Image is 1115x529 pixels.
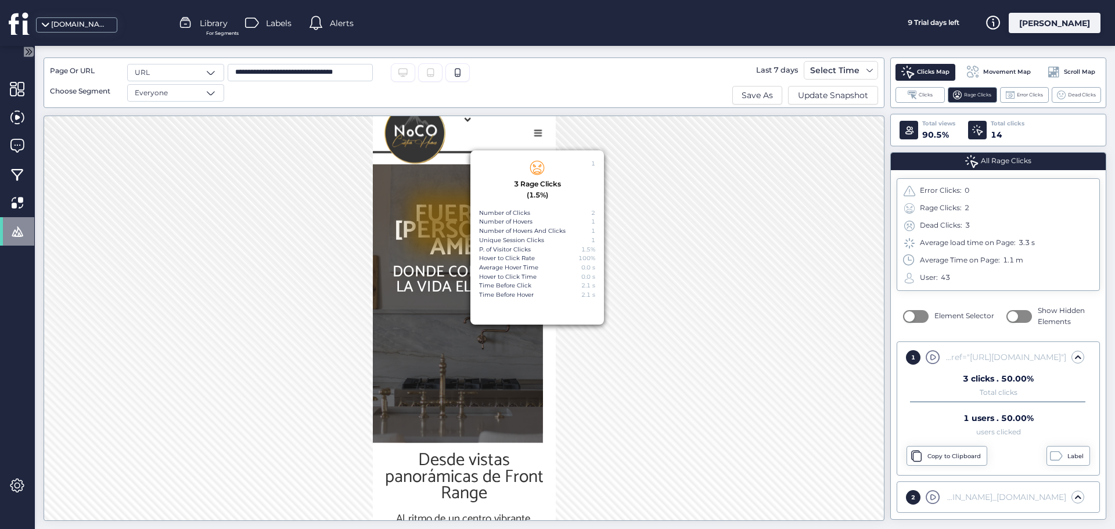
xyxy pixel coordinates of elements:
[943,491,1066,503] div: [DOMAIN_NAME]_[DOMAIN_NAME]_[DOMAIN_NAME]_container.jupiter-donut-._.jupiter-donut-height-full [D...
[50,86,120,97] div: Choose Segment
[479,263,538,272] div: Average Hover Time
[330,17,354,30] span: Alerts
[514,179,561,190] div: 3 Rage Clicks
[788,86,878,105] button: Update Snapshot
[920,272,938,283] span: User:
[16,433,224,515] font: Desde vistas panorámicas de Front Range
[479,254,535,263] div: Hover to Click Rate
[922,119,955,128] div: Total views
[732,86,782,105] button: Save As
[26,188,197,242] font: Donde comienza la vida elevada
[581,245,595,254] div: 1.5%
[1067,452,1087,461] div: Label
[591,226,595,236] div: 1
[1017,91,1043,99] span: Error Clicks
[976,430,1021,435] div: users clicked
[991,128,1024,141] div: 14
[479,290,534,300] div: Time Before Hover
[965,220,970,231] div: 3
[919,91,933,99] span: Clicks
[1068,91,1096,99] span: Dead Clicks
[920,237,1016,249] span: Average load time on Page:
[581,290,595,300] div: 2.1 s
[591,217,595,226] div: 1
[1038,305,1094,328] span: Show Hidden Elements
[479,208,530,218] div: Number of Clicks
[934,311,994,322] span: Element Selector
[591,159,595,168] div: 1
[981,156,1031,167] span: All Rage Clicks
[927,452,984,461] div: Copy to Clipboard
[965,185,969,196] div: 0
[479,226,566,236] div: Number of Hovers And Clicks
[1064,67,1095,77] span: Scroll Map
[591,208,595,218] div: 2
[1019,237,1035,249] div: 3.3 s
[983,67,1031,77] span: Movement Map
[963,414,1034,422] div: 1 users . 50.00%
[906,490,920,505] div: 2
[798,89,868,102] span: Update Snapshot
[581,281,595,290] div: 2.1 s
[479,245,531,254] div: P. of Visitor Clicks
[807,63,862,77] div: Select Time
[200,17,228,30] span: Library
[980,390,1017,395] div: Total clicks
[527,190,548,201] div: (1.5%)
[206,30,239,37] span: For Segments
[922,128,955,141] div: 90.5%
[964,91,991,99] span: Rage Clicks
[581,263,595,272] div: 0.0 s
[920,203,962,214] span: Rage Clicks:
[917,67,949,77] span: Clicks Map
[27,103,196,200] font: Fuerte [PERSON_NAME]
[50,66,120,77] div: Page Or URL
[479,217,533,226] div: Number of Hovers
[479,236,544,245] div: Unique Session Clicks
[51,19,109,30] div: [DOMAIN_NAME]
[479,272,537,282] div: Hover to Click Time
[991,119,1024,128] div: Total clicks
[578,254,595,263] div: 100%
[906,350,920,365] div: 1
[753,61,801,80] div: Last 7 days
[941,272,950,283] div: 43
[266,17,292,30] span: Labels
[135,88,168,99] span: Everyone
[581,272,595,282] div: 0.0 s
[890,13,977,33] div: 9 Trial days left
[920,255,1000,266] span: Average Time on Page:
[965,203,969,214] div: 2
[479,281,531,290] div: Time Before Click
[943,351,1066,364] div: div.mk-header-holder div.mk-header-inner.add-header-height div.mk-grid.header-grid div.header-log...
[135,67,150,78] span: URL
[591,236,595,245] div: 1
[920,185,962,196] span: Error Clicks:
[1009,13,1100,33] div: [PERSON_NAME]
[920,220,962,231] span: Dead Clicks:
[38,92,60,113] div: 2
[742,89,773,102] span: Save As
[1003,255,1023,266] div: 1.1 m
[963,375,1034,383] div: 3 clicks . 50.00%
